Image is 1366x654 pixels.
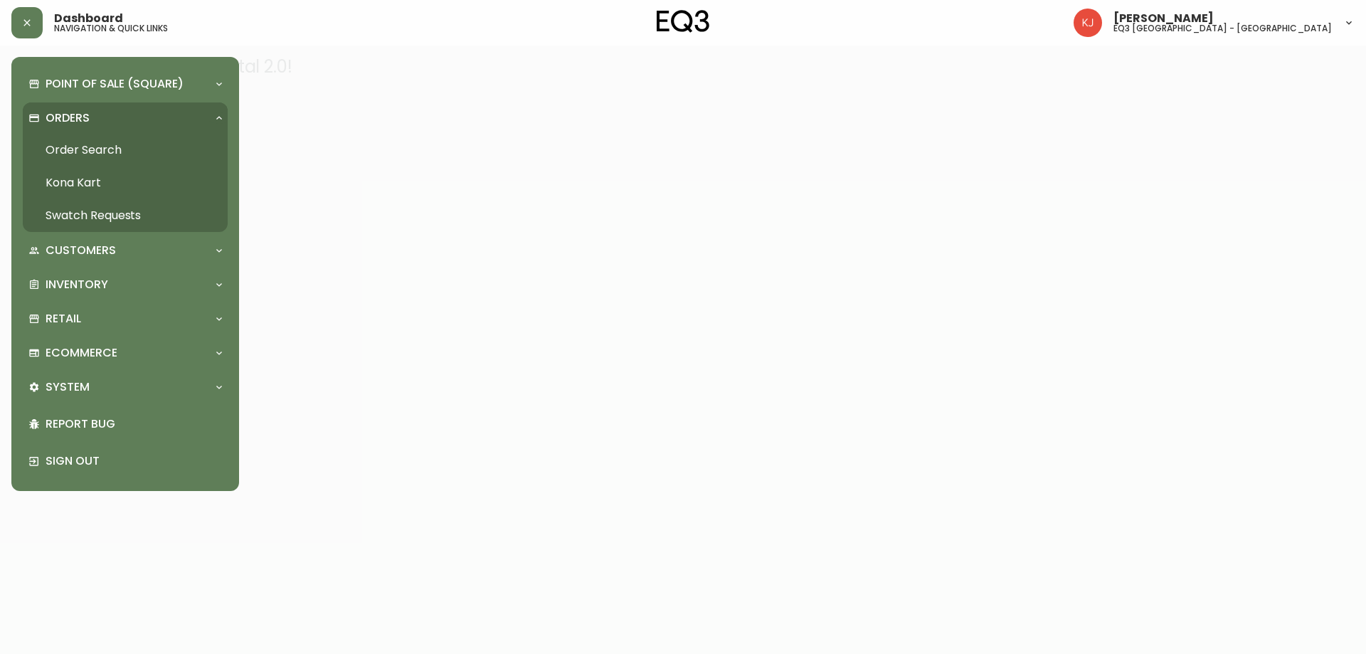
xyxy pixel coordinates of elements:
h5: navigation & quick links [54,24,168,33]
a: Order Search [23,134,228,167]
p: Ecommerce [46,345,117,361]
p: Point of Sale (Square) [46,76,184,92]
div: Retail [23,303,228,334]
p: Inventory [46,277,108,292]
p: Retail [46,311,81,327]
div: Customers [23,235,228,266]
div: Report Bug [23,406,228,443]
a: Kona Kart [23,167,228,199]
a: Swatch Requests [23,199,228,232]
span: [PERSON_NAME] [1113,13,1214,24]
img: 24a625d34e264d2520941288c4a55f8e [1074,9,1102,37]
div: Inventory [23,269,228,300]
span: Dashboard [54,13,123,24]
div: Sign Out [23,443,228,480]
p: Customers [46,243,116,258]
h5: eq3 [GEOGRAPHIC_DATA] - [GEOGRAPHIC_DATA] [1113,24,1332,33]
div: System [23,371,228,403]
p: Report Bug [46,416,222,432]
p: Sign Out [46,453,222,469]
div: Point of Sale (Square) [23,68,228,100]
div: Ecommerce [23,337,228,369]
img: logo [657,10,709,33]
p: Orders [46,110,90,126]
p: System [46,379,90,395]
div: Orders [23,102,228,134]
